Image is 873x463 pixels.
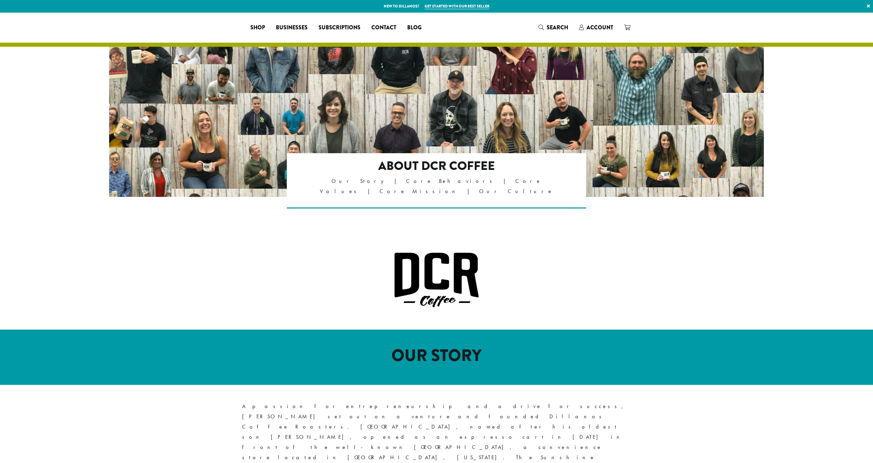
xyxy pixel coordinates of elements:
[250,24,265,32] span: Shop
[533,22,574,33] a: Search
[394,252,479,308] img: DCR Coffee Logo
[547,24,568,31] span: Search
[407,24,421,32] span: Blog
[276,24,308,32] span: Businesses
[371,24,396,32] span: Contact
[587,24,613,31] span: Account
[425,3,489,9] a: Get started with our best seller
[316,159,557,173] h2: About DCR Coffee
[316,176,557,197] p: Our Story | Core Behaviors | Core Values | Core Mission | Our Culture
[242,346,631,366] h1: OUR STORY
[319,24,360,32] span: Subscriptions
[245,22,270,33] a: Shop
